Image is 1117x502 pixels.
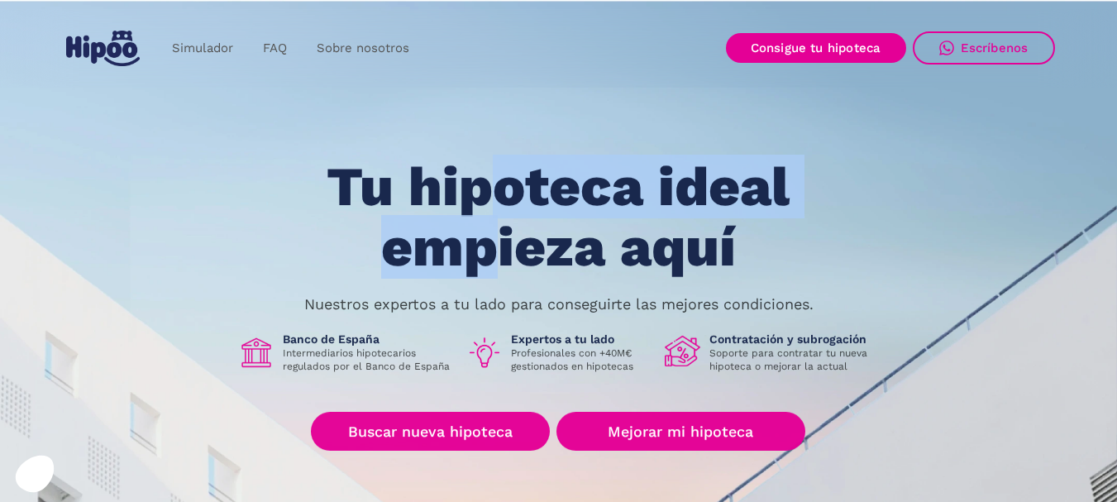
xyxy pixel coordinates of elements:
[283,332,453,347] h1: Banco de España
[511,332,652,347] h1: Expertos a tu lado
[245,157,871,277] h1: Tu hipoteca ideal empieza aquí
[726,33,906,63] a: Consigue tu hipoteca
[248,32,302,65] a: FAQ
[304,298,814,311] p: Nuestros expertos a tu lado para conseguirte las mejores condiciones.
[961,41,1029,55] div: Escríbenos
[709,347,880,374] p: Soporte para contratar tu nueva hipoteca o mejorar la actual
[511,347,652,374] p: Profesionales con +40M€ gestionados en hipotecas
[157,32,248,65] a: Simulador
[913,31,1055,65] a: Escríbenos
[63,24,144,73] a: home
[283,347,453,374] p: Intermediarios hipotecarios regulados por el Banco de España
[556,413,805,452] a: Mejorar mi hipoteca
[302,32,424,65] a: Sobre nosotros
[311,413,550,452] a: Buscar nueva hipoteca
[709,332,880,347] h1: Contratación y subrogación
